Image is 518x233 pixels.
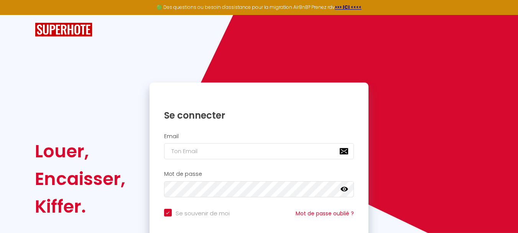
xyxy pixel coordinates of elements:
h2: Mot de passe [164,171,354,177]
div: Encaisser, [35,165,125,193]
a: Mot de passe oublié ? [296,210,354,217]
h2: Email [164,133,354,140]
h1: Se connecter [164,109,354,121]
a: >>> ICI <<<< [335,4,362,10]
div: Louer, [35,137,125,165]
img: SuperHote logo [35,23,92,37]
input: Ton Email [164,143,354,159]
div: Kiffer. [35,193,125,220]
